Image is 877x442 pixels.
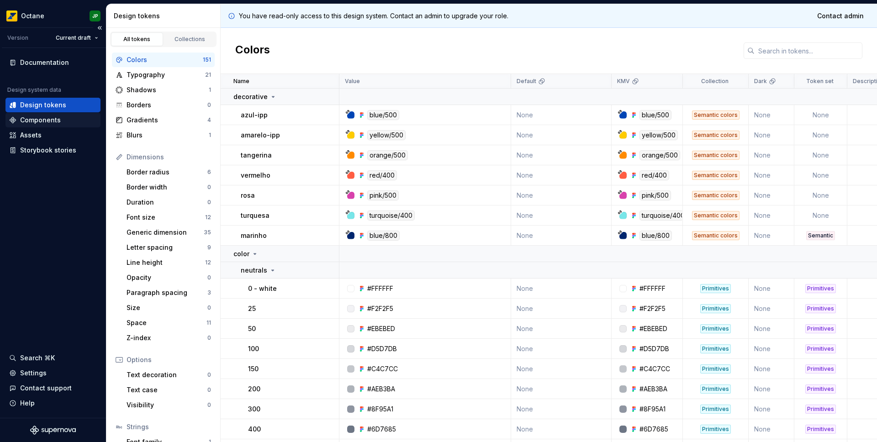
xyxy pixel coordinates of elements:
div: 0 [207,401,211,409]
div: 0 [207,101,211,109]
a: Settings [5,366,100,380]
div: 21 [205,71,211,79]
div: 0 [207,184,211,191]
div: All tokens [114,36,160,43]
div: 3 [207,289,211,296]
div: Primitives [700,324,731,333]
img: e8093afa-4b23-4413-bf51-00cde92dbd3f.png [6,11,17,21]
div: Primitives [700,304,731,313]
div: Design tokens [20,100,66,110]
td: None [749,105,794,125]
div: Assets [20,131,42,140]
td: None [511,145,612,165]
p: rosa [241,191,255,200]
a: Text decoration0 [123,368,215,382]
p: marinho [241,231,267,240]
button: OctaneJP [2,6,104,26]
div: Contact support [20,384,72,393]
td: None [794,145,847,165]
div: #AEB3BA [367,384,395,394]
div: Primitives [700,405,731,414]
p: turquesa [241,211,269,220]
td: None [749,205,794,226]
div: pink/500 [367,190,399,200]
td: None [511,226,612,246]
div: Design system data [7,86,61,94]
p: You have read-only access to this design system. Contact an admin to upgrade your role. [239,11,508,21]
h2: Colors [235,42,270,59]
div: Semantic colors [692,110,740,120]
td: None [511,359,612,379]
div: Z-index [127,333,207,342]
div: #C4C7CC [639,364,670,374]
td: None [511,379,612,399]
div: Primitives [805,364,836,374]
div: #AEB3BA [639,384,667,394]
div: 0 [207,334,211,342]
div: #FFFFFF [639,284,666,293]
a: Letter spacing9 [123,240,215,255]
td: None [511,205,612,226]
td: None [511,399,612,419]
div: red/400 [367,170,397,180]
td: None [749,419,794,439]
td: None [511,299,612,319]
p: amarelo-ipp [241,131,280,140]
div: Primitives [700,425,731,434]
div: Space [127,318,206,327]
div: Primitives [805,344,836,353]
div: Semantic colors [692,191,740,200]
td: None [749,339,794,359]
div: Semantic colors [692,211,740,220]
div: 12 [205,259,211,266]
a: Paragraph spacing3 [123,285,215,300]
a: Storybook stories [5,143,100,158]
p: Collection [701,78,729,85]
div: yellow/500 [639,130,678,140]
div: Duration [127,198,207,207]
p: 200 [248,384,260,394]
div: Typography [127,70,205,79]
div: Design tokens [114,11,217,21]
div: blue/500 [639,110,671,120]
div: orange/500 [367,150,408,160]
p: Default [517,78,536,85]
div: Strings [127,422,211,431]
td: None [511,419,612,439]
td: None [511,125,612,145]
div: Text case [127,385,207,395]
a: Documentation [5,55,100,70]
a: Borders0 [112,98,215,112]
a: Visibility0 [123,398,215,412]
a: Typography21 [112,68,215,82]
svg: Supernova Logo [30,426,76,435]
div: 0 [207,304,211,311]
div: #D5D7DB [367,344,397,353]
button: Contact support [5,381,100,395]
td: None [511,105,612,125]
p: KMV [617,78,630,85]
button: Current draft [52,32,102,44]
div: Primitives [700,364,731,374]
div: blue/800 [639,231,672,241]
a: Blurs1 [112,128,215,142]
button: Search ⌘K [5,351,100,365]
div: Border width [127,183,207,192]
div: orange/500 [639,150,680,160]
div: Text decoration [127,370,207,379]
a: Border width0 [123,180,215,195]
td: None [749,299,794,319]
div: Font size [127,213,205,222]
div: Primitives [805,284,836,293]
div: Options [127,355,211,364]
div: 0 [207,386,211,394]
p: color [233,249,249,258]
a: Border radius6 [123,165,215,179]
div: Primitives [700,384,731,394]
td: None [511,185,612,205]
td: None [749,145,794,165]
td: None [749,359,794,379]
button: Collapse sidebar [93,21,106,34]
a: Generic dimension35 [123,225,215,240]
